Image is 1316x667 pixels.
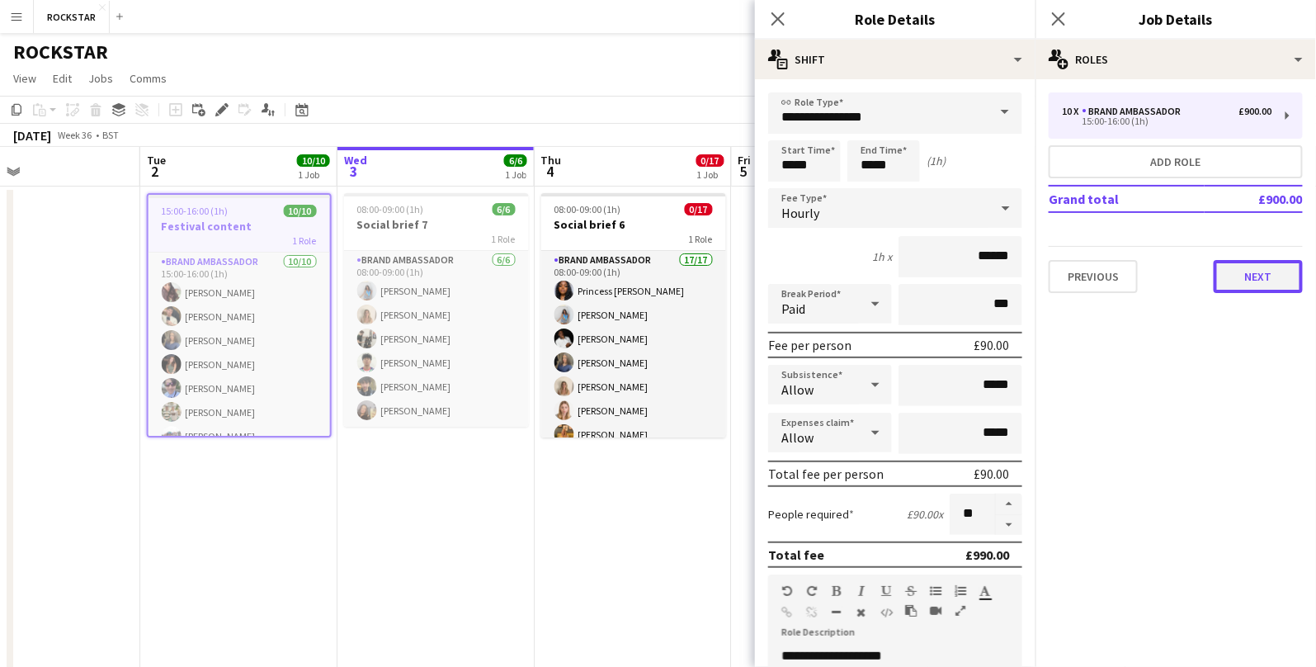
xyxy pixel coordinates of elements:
button: Unordered List [930,584,941,598]
span: Week 36 [54,129,96,141]
span: Fri [738,153,752,168]
button: Previous [1049,260,1138,293]
span: 5 [736,162,752,181]
div: 1 Job [697,168,724,181]
h3: Job Details [1035,8,1316,30]
button: Add role [1049,145,1303,178]
div: Total fee per person [768,466,884,482]
span: 6/6 [493,203,516,215]
div: Roles [1035,40,1316,79]
app-card-role: Brand Ambassador10/1015:00-16:00 (1h)[PERSON_NAME][PERSON_NAME][PERSON_NAME][PERSON_NAME][PERSON_... [149,253,330,524]
label: People required [768,507,854,522]
span: 6/6 [504,154,527,167]
h1: ROCKSTAR [13,40,108,64]
span: 10/10 [297,154,330,167]
span: 08:00-09:00 (1h) [554,203,621,215]
a: Edit [46,68,78,89]
a: Jobs [82,68,120,89]
button: Bold [831,584,842,598]
span: 2 [144,162,166,181]
div: Brand Ambassador [1082,106,1187,117]
button: Fullscreen [955,604,966,617]
app-card-role: Brand Ambassador6/608:00-09:00 (1h)[PERSON_NAME][PERSON_NAME][PERSON_NAME][PERSON_NAME][PERSON_NA... [344,251,529,427]
span: Thu [541,153,562,168]
div: Shift [755,40,1035,79]
div: 15:00-16:00 (1h) [1062,117,1272,125]
span: Jobs [88,71,113,86]
div: 1h x [872,249,892,264]
span: 15:00-16:00 (1h) [162,205,229,217]
button: Ordered List [955,584,966,598]
button: Italic [856,584,867,598]
span: 0/17 [696,154,724,167]
td: £900.00 [1205,186,1303,212]
button: Clear Formatting [856,606,867,619]
div: 1 Job [505,168,526,181]
div: £90.00 [974,466,1009,482]
button: Underline [880,584,892,598]
span: Wed [344,153,367,168]
h3: Social brief 7 [344,217,529,232]
button: Increase [996,494,1022,515]
button: HTML Code [880,606,892,619]
div: £990.00 [965,546,1009,563]
span: Allow [781,429,814,446]
div: Total fee [768,546,824,563]
span: Comms [130,71,167,86]
div: 10 x [1062,106,1082,117]
div: Fee per person [768,337,851,353]
span: 0/17 [685,203,713,215]
h3: Social brief 6 [541,217,726,232]
h3: Festival content [149,219,330,234]
div: BST [102,129,119,141]
button: Strikethrough [905,584,917,598]
h3: Role Details [755,8,1035,30]
div: (1h) [927,154,946,168]
button: Redo [806,584,818,598]
span: Hourly [781,205,819,221]
span: 08:00-09:00 (1h) [357,203,424,215]
span: 10/10 [284,205,317,217]
app-job-card: 15:00-16:00 (1h)10/10Festival content1 RoleBrand Ambassador10/1015:00-16:00 (1h)[PERSON_NAME][PER... [147,193,332,438]
a: Comms [123,68,173,89]
div: £90.00 x [907,507,943,522]
span: Paid [781,300,805,317]
button: ROCKSTAR [34,1,110,33]
span: Allow [781,381,814,398]
div: £900.00 [1239,106,1272,117]
div: £90.00 [974,337,1009,353]
span: 1 Role [492,233,516,245]
button: Decrease [996,515,1022,536]
button: Paste as plain text [905,604,917,617]
span: Tue [147,153,166,168]
div: 1 Job [298,168,329,181]
app-job-card: 08:00-09:00 (1h)0/17Social brief 61 RoleBrand Ambassador17/1708:00-09:00 (1h)Princess [PERSON_NAM... [541,193,726,438]
span: View [13,71,36,86]
button: Text Color [979,584,991,598]
button: Horizontal Line [831,606,842,619]
a: View [7,68,43,89]
span: 3 [342,162,367,181]
span: 1 Role [293,234,317,247]
td: Grand total [1049,186,1205,212]
span: 4 [539,162,562,181]
span: 1 Role [689,233,713,245]
button: Next [1214,260,1303,293]
button: Undo [781,584,793,598]
span: Edit [53,71,72,86]
app-job-card: 08:00-09:00 (1h)6/6Social brief 71 RoleBrand Ambassador6/608:00-09:00 (1h)[PERSON_NAME][PERSON_NA... [344,193,529,427]
div: [DATE] [13,127,51,144]
button: Insert video [930,604,941,617]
